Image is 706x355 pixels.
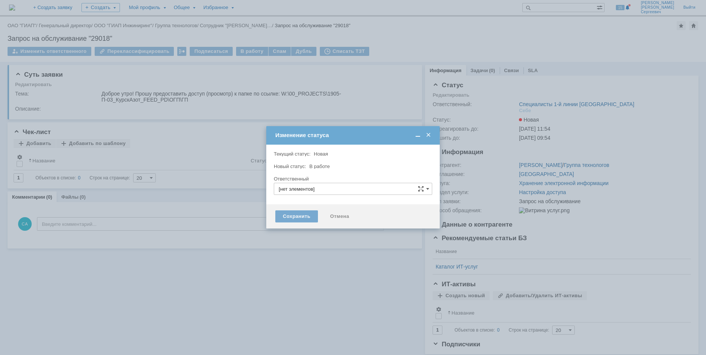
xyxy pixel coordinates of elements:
[274,151,310,157] label: Текущий статус:
[418,186,424,192] span: Сложная форма
[275,132,432,139] div: Изменение статуса
[414,132,422,139] span: Свернуть (Ctrl + M)
[274,176,431,181] div: Ответственный
[309,164,330,169] span: В работе
[274,164,306,169] label: Новый статус:
[314,151,328,157] span: Новая
[425,132,432,139] span: Закрыть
